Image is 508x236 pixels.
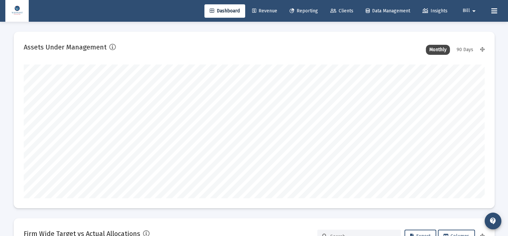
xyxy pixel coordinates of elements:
span: Clients [330,8,353,14]
img: Dashboard [10,4,24,18]
span: Data Management [366,8,410,14]
span: Reporting [290,8,318,14]
a: Insights [417,4,453,18]
mat-icon: contact_support [489,217,497,225]
span: Insights [422,8,448,14]
span: Bill [463,8,470,14]
div: Monthly [426,45,450,55]
a: Dashboard [204,4,245,18]
button: Bill [455,4,486,17]
a: Clients [325,4,359,18]
mat-icon: arrow_drop_down [470,4,478,18]
div: 90 Days [453,45,477,55]
h2: Assets Under Management [24,42,107,52]
a: Reporting [284,4,323,18]
a: Data Management [360,4,415,18]
span: Revenue [252,8,277,14]
a: Revenue [247,4,283,18]
span: Dashboard [210,8,240,14]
